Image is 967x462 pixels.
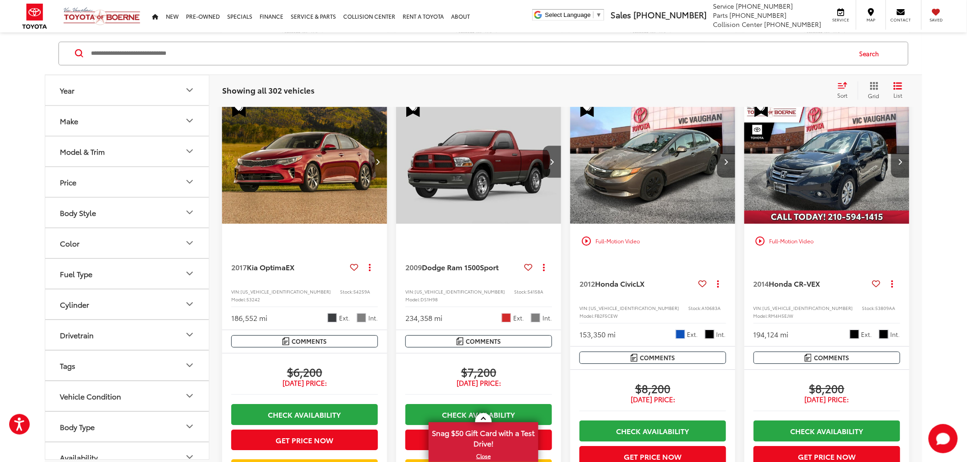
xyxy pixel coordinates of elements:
button: CylinderCylinder [45,289,210,319]
img: Comments [805,354,812,362]
button: PricePrice [45,167,210,197]
span: Model: [405,296,420,303]
span: Stock: [514,288,527,295]
span: Ext. [687,330,698,339]
div: 2014 Honda CR-V EX 0 [744,100,910,224]
div: Price [60,178,76,186]
div: Body Style [184,207,195,218]
button: Next image [891,146,909,178]
div: Color [184,238,195,249]
div: Vehicle Condition [60,392,121,400]
div: Model & Trim [60,147,105,156]
span: Saved [926,17,946,23]
img: Comments [457,337,464,345]
span: [DATE] Price: [231,378,378,388]
button: Select sort value [833,81,858,100]
img: Vic Vaughan Toyota of Boerne [63,7,141,26]
span: Int. [717,330,726,339]
a: 2017 Kia Optima EX2017 Kia Optima EX2017 Kia Optima EX2017 Kia Optima EX [222,100,388,224]
button: Get Price Now [405,430,552,450]
span: [US_VEHICLE_IDENTIFICATION_NUMBER] [414,288,505,295]
button: Actions [884,275,900,291]
img: 2017 Kia Optima EX [222,100,388,224]
a: 2012 Honda Civic LX2012 Honda Civic LX2012 Honda Civic LX2012 Honda Civic LX [570,100,736,224]
span: FB2F5CEW [595,312,618,319]
span: 54158A [527,288,543,295]
button: Get Price Now [231,430,378,450]
input: Search by Make, Model, or Keyword [90,42,851,64]
button: Toggle Chat Window [929,424,958,453]
span: 54259A [353,288,370,295]
span: [PHONE_NUMBER] [765,20,822,29]
div: Color [60,239,80,247]
a: 2009Dodge Ram 1500Sport [405,262,521,272]
button: ColorColor [45,228,210,258]
span: Honda CR-V [769,278,812,289]
span: Model: [579,312,595,319]
span: Collision Center [713,20,763,29]
div: Fuel Type [60,269,92,278]
span: Grid [868,92,880,100]
div: 186,552 mi [231,313,267,323]
button: Comments [754,352,900,364]
span: Showing all 302 vehicles [222,84,314,95]
span: Special [232,100,246,117]
span: dropdown dots [369,263,371,271]
span: Black [879,330,888,339]
div: Availability [60,453,98,462]
span: 2012 [579,278,595,289]
img: Comments [631,354,638,362]
span: dropdown dots [543,263,545,271]
div: Make [60,116,78,125]
span: VIN: [231,288,240,295]
span: Stock: [688,304,701,311]
span: Comments [814,353,850,362]
span: Ext. [339,314,350,322]
span: Int. [542,314,552,322]
div: 2009 Dodge Ram 1500 Sport 0 [396,100,562,224]
span: Snag $50 Gift Card with a Test Drive! [430,423,537,451]
button: Comments [579,352,726,364]
button: Body TypeBody Type [45,412,210,441]
div: Year [60,86,74,94]
span: [DATE] Price: [754,395,900,404]
span: Service [713,1,734,10]
button: Grid View [858,81,887,100]
div: Tags [184,360,195,371]
span: $6,200 [231,365,378,378]
button: DrivetrainDrivetrain [45,320,210,350]
div: Model & Trim [184,146,195,157]
span: EX [812,278,820,289]
div: Body Type [60,422,95,431]
div: Cylinder [184,299,195,310]
span: $8,200 [579,381,726,395]
span: Gray [357,313,366,322]
span: Model: [754,312,769,319]
button: Comments [405,335,552,347]
span: Stock: [862,304,876,311]
span: Model: [231,296,246,303]
span: Parts [713,10,728,20]
span: VIN: [754,304,763,311]
a: 2017Kia OptimaEX [231,262,346,272]
span: Special [754,100,768,117]
span: Platinum Graphite [328,313,337,322]
img: 2012 Honda Civic LX [570,100,736,224]
span: [PHONE_NUMBER] [736,1,793,10]
span: Contact [891,17,911,23]
span: Special [406,100,420,117]
span: Comments [466,337,501,346]
a: Check Availability [405,404,552,425]
button: Body StyleBody Style [45,198,210,227]
span: Comments [292,337,327,346]
span: [US_VEHICLE_IDENTIFICATION_NUMBER] [240,288,331,295]
button: Fuel TypeFuel Type [45,259,210,289]
div: Year [184,85,195,96]
span: 2017 [231,262,247,272]
span: [PHONE_NUMBER] [633,9,707,21]
div: 2017 Kia Optima EX 0 [222,100,388,224]
div: Vehicle Condition [184,391,195,402]
span: Service [831,17,851,23]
